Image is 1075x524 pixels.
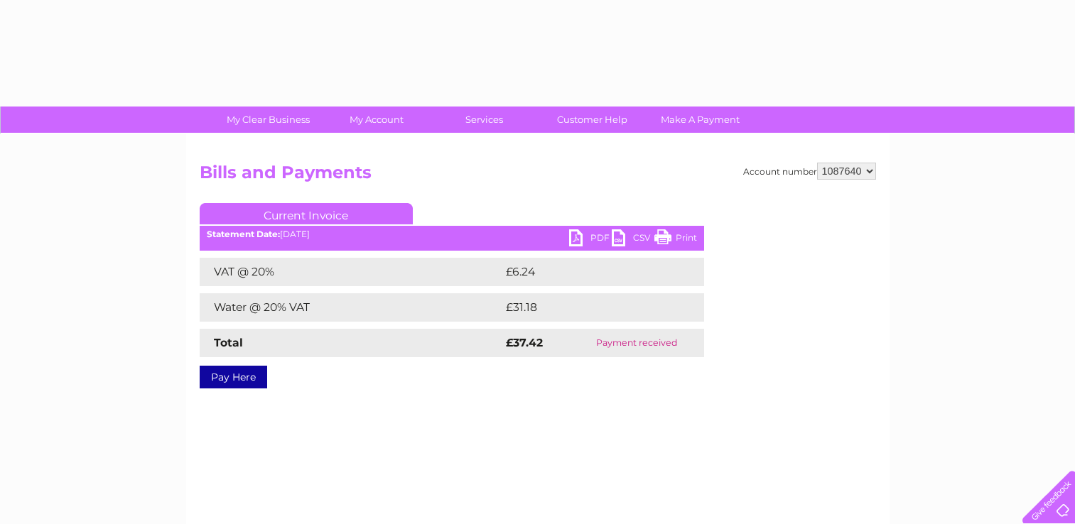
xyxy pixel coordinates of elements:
[210,107,327,133] a: My Clear Business
[506,336,543,349] strong: £37.42
[642,107,759,133] a: Make A Payment
[534,107,651,133] a: Customer Help
[214,336,243,349] strong: Total
[200,203,413,224] a: Current Invoice
[200,293,502,322] td: Water @ 20% VAT
[200,229,704,239] div: [DATE]
[200,258,502,286] td: VAT @ 20%
[318,107,435,133] a: My Account
[569,229,612,250] a: PDF
[426,107,543,133] a: Services
[502,293,673,322] td: £31.18
[612,229,654,250] a: CSV
[654,229,697,250] a: Print
[502,258,671,286] td: £6.24
[207,229,280,239] b: Statement Date:
[569,329,703,357] td: Payment received
[743,163,876,180] div: Account number
[200,366,267,388] a: Pay Here
[200,163,876,190] h2: Bills and Payments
